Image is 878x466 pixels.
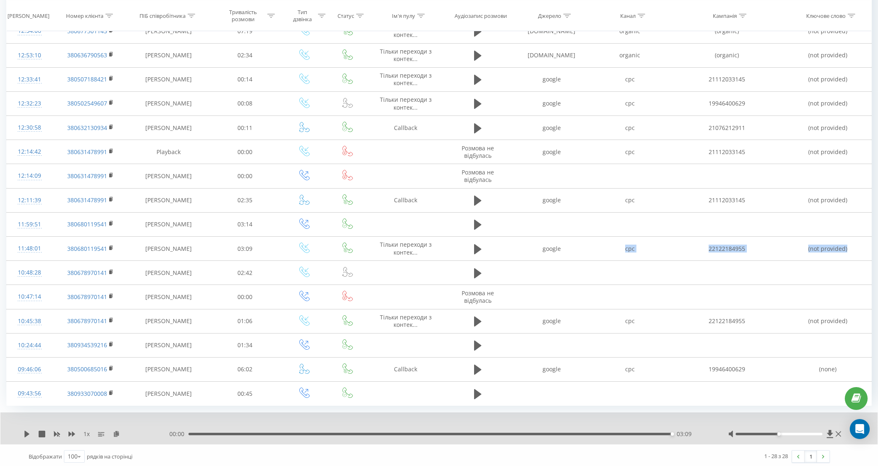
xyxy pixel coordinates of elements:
[15,144,44,160] div: 12:14:42
[513,309,591,333] td: google
[513,140,591,164] td: google
[15,289,44,305] div: 10:47:14
[67,317,107,325] a: 380678970141
[67,365,107,373] a: 380500685016
[462,144,494,159] span: Розмова не відбулась
[380,313,432,329] span: Тiльки переходи з контек...
[209,140,281,164] td: 00:00
[591,116,669,140] td: cpc
[128,164,209,188] td: [PERSON_NAME]
[338,12,354,19] div: Статус
[380,71,432,87] span: Тiльки переходи з контек...
[380,47,432,63] span: Тiльки переходи з контек...
[128,357,209,381] td: [PERSON_NAME]
[128,116,209,140] td: [PERSON_NAME]
[669,43,785,67] td: (organic)
[209,357,281,381] td: 06:02
[128,285,209,309] td: [PERSON_NAME]
[66,12,103,19] div: Номер клієнта
[15,47,44,64] div: 12:53:10
[538,12,561,19] div: Джерело
[128,333,209,357] td: [PERSON_NAME]
[513,91,591,115] td: google
[67,269,107,277] a: 380678970141
[7,12,49,19] div: [PERSON_NAME]
[669,309,785,333] td: 22122184955
[128,237,209,261] td: [PERSON_NAME]
[221,9,265,23] div: Тривалість розмови
[785,357,871,381] td: (none)
[805,451,817,462] a: 1
[128,43,209,67] td: [PERSON_NAME]
[785,43,871,67] td: (not provided)
[209,382,281,406] td: 00:45
[591,43,669,67] td: organic
[669,140,785,164] td: 21112033145
[67,390,107,397] a: 380933070008
[591,140,669,164] td: cpc
[209,91,281,115] td: 00:08
[15,96,44,112] div: 12:32:23
[380,240,432,256] span: Тiльки переходи з контек...
[209,212,281,236] td: 03:14
[669,357,785,381] td: 19946400629
[67,220,107,228] a: 380680119541
[209,309,281,333] td: 01:06
[68,452,78,461] div: 100
[513,188,591,212] td: google
[83,430,90,438] span: 1 x
[15,192,44,208] div: 12:11:39
[777,432,780,436] div: Accessibility label
[806,12,846,19] div: Ключове слово
[209,67,281,91] td: 00:14
[591,67,669,91] td: cpc
[67,75,107,83] a: 380507188421
[15,313,44,329] div: 10:45:38
[591,188,669,212] td: cpc
[209,261,281,285] td: 02:42
[209,333,281,357] td: 01:34
[67,172,107,180] a: 380631478991
[15,240,44,257] div: 11:48:01
[677,430,692,438] span: 03:09
[368,188,443,212] td: Callback
[785,188,871,212] td: (not provided)
[67,341,107,349] a: 380934539216
[669,237,785,261] td: 22122184955
[591,357,669,381] td: cpc
[764,452,788,460] div: 1 - 28 з 28
[669,116,785,140] td: 21076212911
[139,12,186,19] div: ПІБ співробітника
[209,43,281,67] td: 02:34
[128,212,209,236] td: [PERSON_NAME]
[87,453,132,460] span: рядків на сторінці
[15,71,44,88] div: 12:33:41
[67,245,107,253] a: 380680119541
[67,99,107,107] a: 380502549607
[15,265,44,281] div: 10:48:28
[669,67,785,91] td: 21112033145
[591,91,669,115] td: cpc
[209,116,281,140] td: 00:11
[15,120,44,136] div: 12:30:58
[620,12,636,19] div: Канал
[67,293,107,301] a: 380678970141
[209,164,281,188] td: 00:00
[455,12,507,19] div: Аудіозапис розмови
[669,188,785,212] td: 21112033145
[785,91,871,115] td: (not provided)
[785,309,871,333] td: (not provided)
[289,9,316,23] div: Тип дзвінка
[128,91,209,115] td: [PERSON_NAME]
[392,12,415,19] div: Ім'я пулу
[591,237,669,261] td: cpc
[128,140,209,164] td: Playback
[462,168,494,184] span: Розмова не відбулась
[513,43,591,67] td: [DOMAIN_NAME]
[380,96,432,111] span: Тiльки переходи з контек...
[67,148,107,156] a: 380631478991
[368,116,443,140] td: Callback
[67,27,107,35] a: 380677301145
[513,67,591,91] td: google
[713,12,737,19] div: Кампанія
